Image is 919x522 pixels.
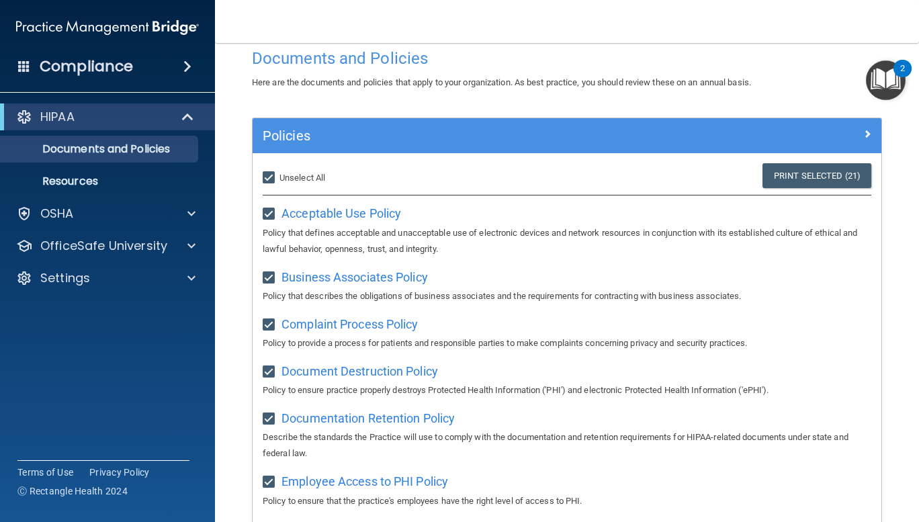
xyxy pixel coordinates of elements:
[279,173,325,183] span: Unselect All
[281,270,428,284] span: Business Associates Policy
[40,238,167,254] p: OfficeSafe University
[263,225,871,257] p: Policy that defines acceptable and unacceptable use of electronic devices and network resources i...
[263,429,871,462] p: Describe the standards the Practice will use to comply with the documentation and retention requi...
[866,60,906,100] button: Open Resource Center, 2 new notifications
[16,109,195,125] a: HIPAA
[252,77,751,87] span: Here are the documents and policies that apply to your organization. As best practice, you should...
[17,466,73,479] a: Terms of Use
[263,382,871,398] p: Policy to ensure practice properly destroys Protected Health Information ('PHI') and electronic P...
[281,317,418,331] span: Complaint Process Policy
[263,173,278,183] input: Unselect All
[17,484,128,498] span: Ⓒ Rectangle Health 2024
[762,163,871,188] a: Print Selected (21)
[281,474,448,488] span: Employee Access to PHI Policy
[40,270,90,286] p: Settings
[16,206,195,222] a: OSHA
[281,364,438,378] span: Document Destruction Policy
[16,14,199,41] img: PMB logo
[281,206,401,220] span: Acceptable Use Policy
[263,125,871,146] a: Policies
[16,238,195,254] a: OfficeSafe University
[263,128,714,143] h5: Policies
[263,335,871,351] p: Policy to provide a process for patients and responsible parties to make complaints concerning pr...
[40,57,133,76] h4: Compliance
[263,493,871,509] p: Policy to ensure that the practice's employees have the right level of access to PHI.
[900,69,905,86] div: 2
[252,50,882,67] h4: Documents and Policies
[9,175,192,188] p: Resources
[281,411,455,425] span: Documentation Retention Policy
[89,466,150,479] a: Privacy Policy
[40,206,74,222] p: OSHA
[9,142,192,156] p: Documents and Policies
[40,109,75,125] p: HIPAA
[16,270,195,286] a: Settings
[263,288,871,304] p: Policy that describes the obligations of business associates and the requirements for contracting...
